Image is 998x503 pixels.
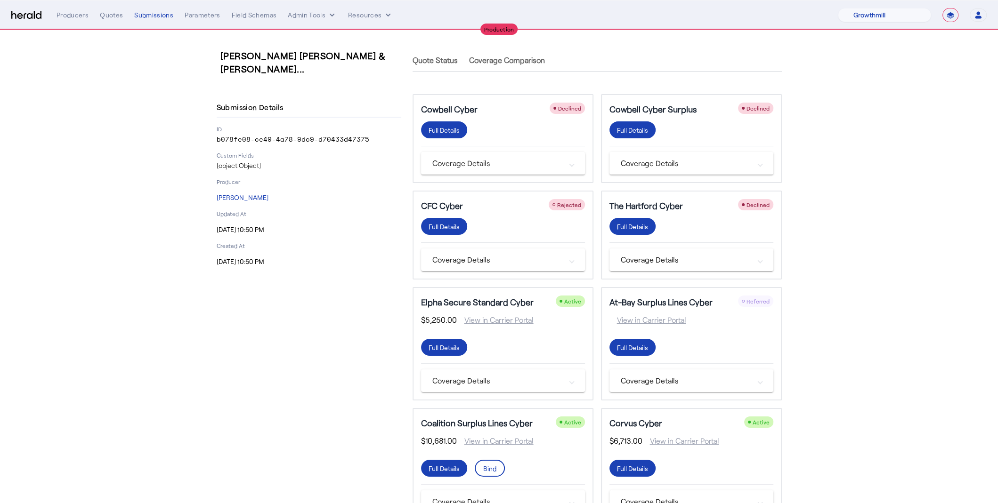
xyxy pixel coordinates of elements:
[421,460,467,477] button: Full Details
[746,201,770,208] span: Declined
[57,10,89,20] div: Producers
[217,242,401,249] p: Created At
[746,105,770,112] span: Declined
[185,10,220,20] div: Parameters
[413,49,458,72] a: Quote Status
[421,314,457,326] span: $5,250.00
[457,435,534,447] span: View in Carrier Portal
[480,24,518,35] div: Production
[413,56,458,64] span: Quote Status
[483,463,496,473] div: Bind
[609,248,773,271] mat-expansion-panel-header: Coverage Details
[134,10,173,20] div: Submissions
[217,135,401,144] p: b078fe08-ce49-4a78-9dc9-d70433d47375
[217,102,287,113] h4: Submission Details
[100,10,123,20] div: Quotes
[558,105,581,112] span: Declined
[432,158,562,169] mat-panel-title: Coverage Details
[557,201,581,208] span: Rejected
[469,56,545,64] span: Coverage Comparison
[220,49,405,75] h3: [PERSON_NAME] [PERSON_NAME] & [PERSON_NAME]...
[421,121,467,138] button: Full Details
[429,343,460,352] div: Full Details
[421,339,467,356] button: Full Details
[621,254,751,265] mat-panel-title: Coverage Details
[609,369,773,392] mat-expansion-panel-header: Coverage Details
[469,49,545,72] a: Coverage Comparison
[475,460,505,477] button: Bind
[217,178,401,185] p: Producer
[642,435,719,447] span: View in Carrier Portal
[217,257,401,266] p: [DATE] 10:50 PM
[564,298,581,304] span: Active
[217,225,401,234] p: [DATE] 10:50 PM
[421,295,534,309] h5: Elpha Secure Standard Cyber
[753,419,770,425] span: Active
[609,460,656,477] button: Full Details
[564,419,581,425] span: Active
[217,193,401,202] p: [PERSON_NAME]
[421,103,478,116] h5: Cowbell Cyber
[609,435,642,447] span: $6,713.00
[609,416,662,430] h5: Corvus Cyber
[609,103,697,116] h5: Cowbell Cyber Surplus
[429,463,460,473] div: Full Details
[421,199,463,212] h5: CFC Cyber
[746,298,770,304] span: Referred
[432,375,562,386] mat-panel-title: Coverage Details
[609,199,683,212] h5: The Hartford Cyber
[609,121,656,138] button: Full Details
[429,125,460,135] div: Full Details
[457,314,534,326] span: View in Carrier Portal
[217,125,401,133] p: ID
[617,463,648,473] div: Full Details
[421,152,585,175] mat-expansion-panel-header: Coverage Details
[621,375,751,386] mat-panel-title: Coverage Details
[617,343,648,352] div: Full Details
[217,152,401,159] p: Custom Fields
[217,161,401,170] p: [object Object]
[348,10,393,20] button: Resources dropdown menu
[421,369,585,392] mat-expansion-panel-header: Coverage Details
[11,11,41,20] img: Herald Logo
[621,158,751,169] mat-panel-title: Coverage Details
[432,254,562,265] mat-panel-title: Coverage Details
[421,435,457,447] span: $10,681.00
[429,222,460,232] div: Full Details
[421,416,533,430] h5: Coalition Surplus Lines Cyber
[609,218,656,235] button: Full Details
[617,125,648,135] div: Full Details
[217,210,401,217] p: Updated At
[617,222,648,232] div: Full Details
[609,314,686,326] span: View in Carrier Portal
[609,339,656,356] button: Full Details
[288,10,337,20] button: internal dropdown menu
[609,152,773,175] mat-expansion-panel-header: Coverage Details
[609,295,713,309] h5: At-Bay Surplus Lines Cyber
[232,10,277,20] div: Field Schemas
[421,218,467,235] button: Full Details
[421,248,585,271] mat-expansion-panel-header: Coverage Details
